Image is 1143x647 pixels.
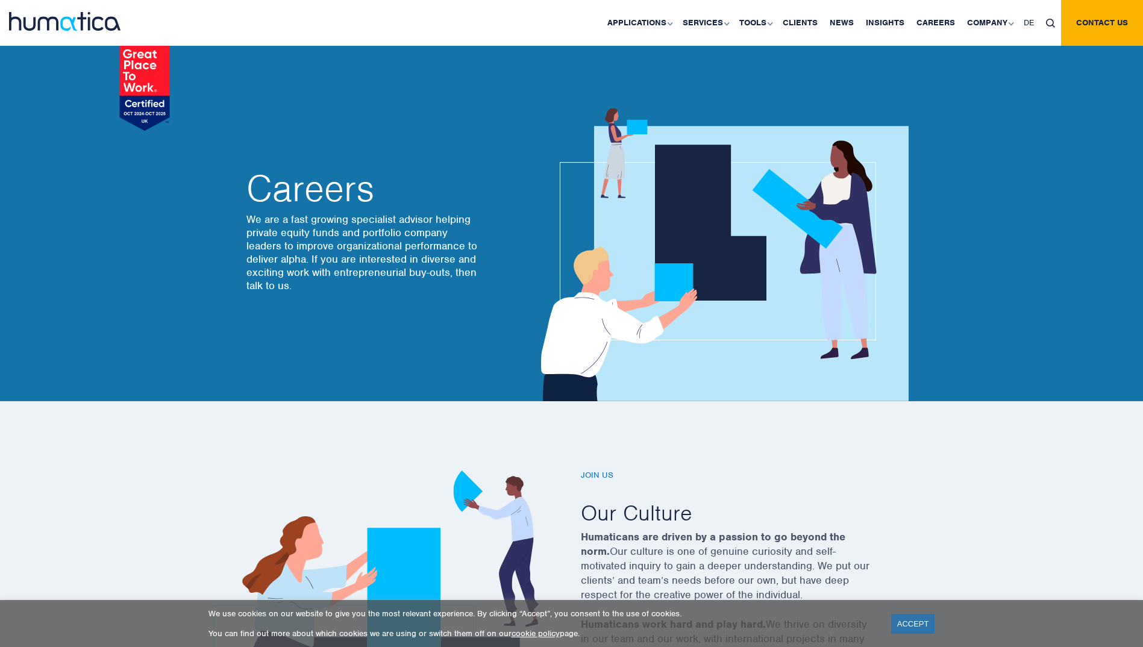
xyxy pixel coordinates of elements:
p: You can find out more about which cookies we are using or switch them off on our page. [208,628,876,639]
p: We are a fast growing specialist advisor helping private equity funds and portfolio company leade... [246,213,481,292]
img: about_banner1 [530,108,909,401]
p: We use cookies on our website to give you the most relevant experience. By clicking “Accept”, you... [208,608,876,619]
h2: Careers [246,170,481,207]
strong: Humaticans are driven by a passion to go beyond the norm. [581,530,845,558]
h2: Our Culture [581,499,906,527]
img: logo [9,12,121,31]
a: cookie policy [512,628,560,639]
img: search_icon [1046,19,1055,28]
a: ACCEPT [891,614,935,634]
h6: Join us [581,470,906,481]
p: Our culture is one of genuine curiosity and self-motivated inquiry to gain a deeper understanding... [581,530,906,617]
span: DE [1024,17,1034,28]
